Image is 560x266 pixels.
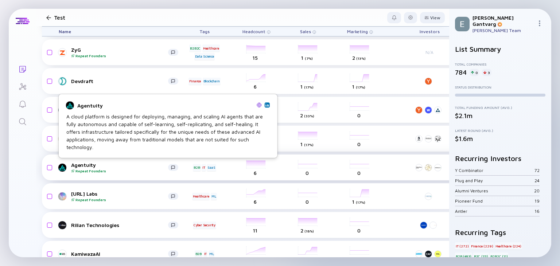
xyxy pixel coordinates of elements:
[9,95,36,112] a: Reminders
[455,62,545,66] div: Total Companies
[71,78,168,84] div: Devdraft
[455,17,470,31] img: Elena Profile Picture
[472,15,534,27] div: [PERSON_NAME] Gantvarg
[473,253,489,260] div: B2C (111)
[203,78,221,85] div: Blockchain
[420,12,445,23] button: View
[71,47,168,58] div: ZyG
[472,28,534,33] div: [PERSON_NAME] Team
[194,53,215,60] div: Data Science
[71,54,168,58] div: Repeat Founders
[413,27,446,36] div: Investors
[53,27,184,36] div: Name
[195,250,202,258] div: B2B
[71,222,168,228] div: Rilian Technologies
[242,29,265,34] span: Headcount
[202,164,206,171] div: IT
[490,253,508,260] div: B2B2C (11)
[184,27,225,36] div: Tags
[77,102,254,109] div: Agentuity
[59,77,184,86] a: Devdraft
[300,29,311,34] span: Sales
[203,250,208,258] div: IT
[534,198,540,204] div: 19
[455,253,472,260] div: B2B (483)
[455,154,545,163] h2: Recurring Investors
[59,162,184,173] a: AgentuityRepeat Founders
[9,112,36,130] a: Search
[470,69,479,76] div: 0
[470,242,494,250] div: Finance (229)
[257,102,262,107] img: Agentuity Website
[71,162,168,173] div: Agentuity
[9,77,36,95] a: Investor Map
[534,178,540,183] div: 24
[455,105,545,110] div: Total Funding Amount (Avg.)
[193,164,201,171] div: B2B
[455,135,545,142] div: $1.6m
[59,47,184,58] a: ZyGRepeat Founders
[455,198,534,204] div: Pioneer Fund
[455,168,534,173] div: Y Combinator
[59,191,184,202] a: [URL] LabsRepeat Founders
[188,78,202,85] div: Finance
[455,112,545,120] div: $2.1m
[54,14,65,21] h1: Test
[413,50,446,55] div: N/A
[455,45,545,53] h2: List Summary
[455,69,467,76] div: 784
[66,113,270,151] div: A cloud platform is designed for deploying, managing, and scaling AI agents that are fully autono...
[71,251,168,257] div: KamiwazaAI
[193,222,216,229] div: Cyber Security
[455,128,545,133] div: Latest Round (Avg.)
[455,188,534,193] div: Alumni Ventures
[455,208,534,214] div: Antler
[211,193,217,200] div: ML
[202,44,220,52] div: Healthcare
[71,197,168,202] div: Repeat Founders
[455,242,469,250] div: IT (272)
[59,250,184,258] a: KamiwazaAI
[537,20,542,26] img: Menu
[189,44,201,52] div: B2B2C
[455,178,534,183] div: Plug and Play
[534,208,540,214] div: 16
[71,169,168,173] div: Repeat Founders
[71,191,168,202] div: [URL] Labs
[59,221,184,230] a: Rilian Technologies
[207,164,216,171] div: SaaS
[534,168,540,173] div: 72
[482,69,491,76] div: 3
[9,60,36,77] a: Lists
[455,228,545,236] h2: Recurring Tags
[192,193,210,200] div: Healthcare
[265,103,269,107] img: Agentuity Linkedin Page
[495,242,522,250] div: Healthcare (224)
[347,29,368,34] span: Marketing
[455,85,545,89] div: Status Distribution
[209,250,215,258] div: ML
[534,188,540,193] div: 20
